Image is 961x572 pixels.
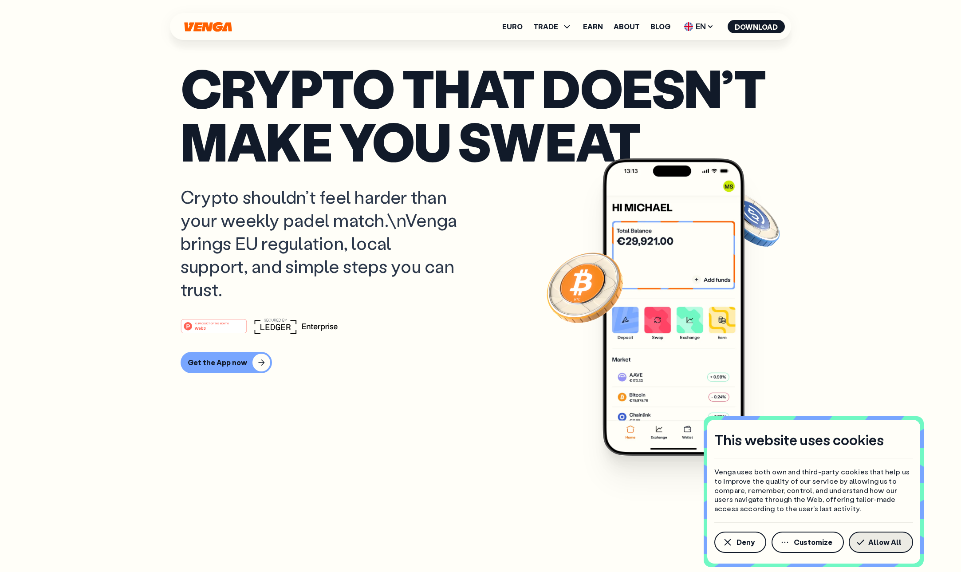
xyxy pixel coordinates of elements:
[181,352,780,373] a: Get the App now
[181,61,780,167] p: Crypto that doesn’t make you sweat
[728,20,785,33] button: Download
[684,22,693,31] img: flag-uk
[181,352,272,373] button: Get the App now
[545,247,625,327] img: Bitcoin
[868,539,902,546] span: Allow All
[718,187,782,251] img: USDC coin
[650,23,670,30] a: Blog
[583,23,603,30] a: Earn
[183,22,233,32] svg: Home
[195,322,228,325] tspan: #1 PRODUCT OF THE MONTH
[849,532,913,553] button: Allow All
[181,185,461,300] p: Crypto shouldn’t feel harder than your weekly padel match.\nVenga brings EU regulation, local sup...
[714,532,766,553] button: Deny
[737,539,755,546] span: Deny
[681,20,717,34] span: EN
[614,23,640,30] a: About
[714,467,913,513] p: Venga uses both own and third-party cookies that help us to improve the quality of our service by...
[195,325,206,330] tspan: Web3
[714,430,884,449] h4: This website uses cookies
[533,23,558,30] span: TRADE
[188,358,247,367] div: Get the App now
[794,539,832,546] span: Customize
[502,23,523,30] a: Euro
[181,324,247,335] a: #1 PRODUCT OF THE MONTHWeb3
[533,21,572,32] span: TRADE
[603,158,744,456] img: Venga app main
[772,532,844,553] button: Customize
